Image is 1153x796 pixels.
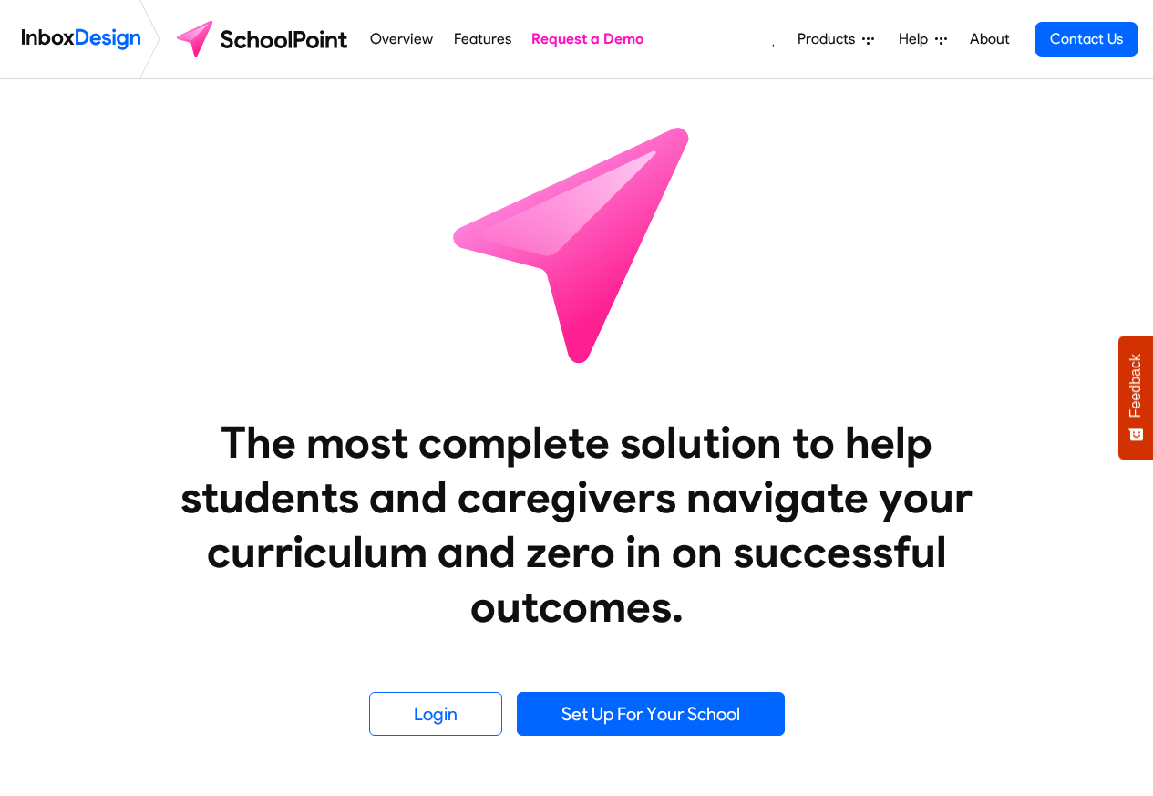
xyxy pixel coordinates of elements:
[1118,336,1153,460] button: Feedback - Show survey
[369,692,502,736] a: Login
[798,28,862,50] span: Products
[891,21,954,57] a: Help
[1127,354,1144,418] span: Feedback
[448,21,516,57] a: Features
[517,692,785,736] a: Set Up For Your School
[899,28,935,50] span: Help
[964,21,1014,57] a: About
[413,79,741,408] img: icon_schoolpoint.svg
[144,415,1010,634] heading: The most complete solution to help students and caregivers navigate your curriculum and zero in o...
[790,21,881,57] a: Products
[1035,22,1138,57] a: Contact Us
[527,21,649,57] a: Request a Demo
[168,17,360,61] img: schoolpoint logo
[365,21,438,57] a: Overview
